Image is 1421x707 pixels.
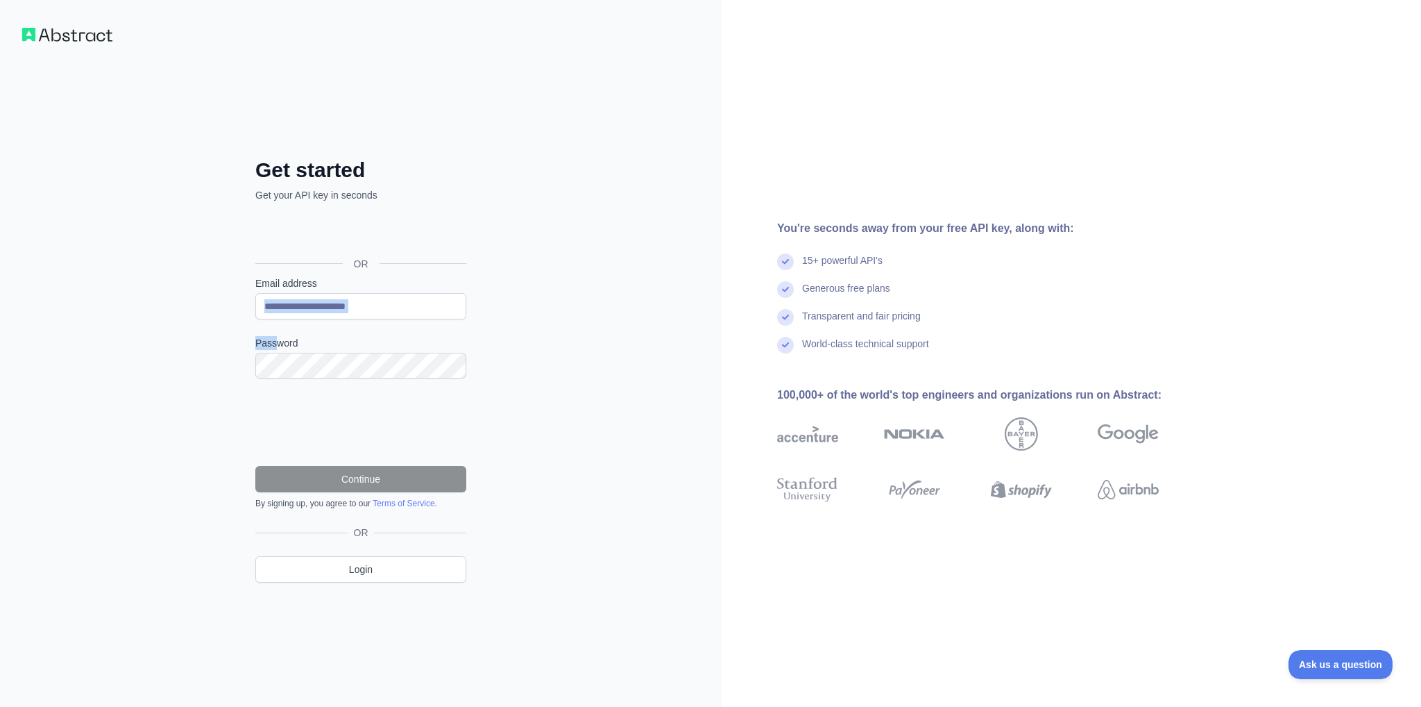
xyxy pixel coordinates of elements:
[255,466,466,492] button: Continue
[777,387,1203,404] div: 100,000+ of the world's top engineers and organizations run on Abstract:
[373,499,434,508] a: Terms of Service
[777,474,838,505] img: stanford university
[1005,417,1038,451] img: bayer
[255,395,466,449] iframe: reCAPTCHA
[255,276,466,290] label: Email address
[777,281,794,298] img: check mark
[1288,650,1393,679] iframe: Toggle Customer Support
[991,474,1052,505] img: shopify
[348,526,374,540] span: OR
[255,498,466,509] div: By signing up, you agree to our .
[777,337,794,353] img: check mark
[802,337,929,365] div: World-class technical support
[248,217,470,248] iframe: Кнопка "Войти с аккаунтом Google"
[777,309,794,326] img: check mark
[802,309,921,337] div: Transparent and fair pricing
[255,556,466,583] a: Login
[884,474,945,505] img: payoneer
[777,220,1203,237] div: You're seconds away from your free API key, along with:
[1098,417,1159,451] img: google
[777,253,794,270] img: check mark
[255,336,466,350] label: Password
[22,28,112,42] img: Workflow
[802,253,883,281] div: 15+ powerful API's
[255,188,466,202] p: Get your API key in seconds
[884,417,945,451] img: nokia
[343,257,380,271] span: OR
[777,417,838,451] img: accenture
[1098,474,1159,505] img: airbnb
[802,281,890,309] div: Generous free plans
[255,158,466,183] h2: Get started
